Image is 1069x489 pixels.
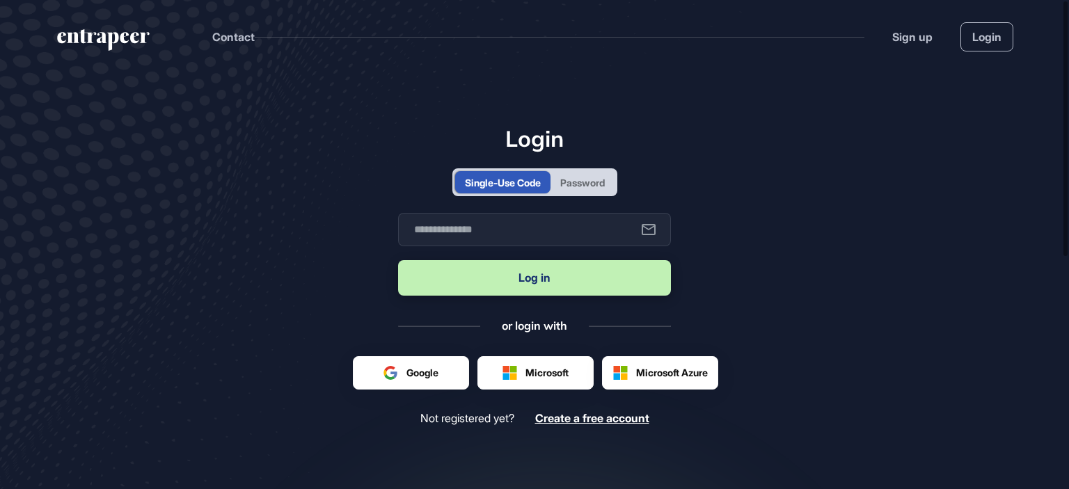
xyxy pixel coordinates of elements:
a: Login [960,22,1013,51]
div: Password [560,175,605,190]
h1: Login [398,125,671,152]
button: Log in [398,260,671,296]
span: Create a free account [535,411,649,425]
a: Create a free account [535,412,649,425]
div: or login with [502,318,567,333]
span: Not registered yet? [420,412,514,425]
button: Contact [212,28,255,46]
a: entrapeer-logo [56,29,151,56]
a: Sign up [892,29,933,45]
div: Single-Use Code [465,175,541,190]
